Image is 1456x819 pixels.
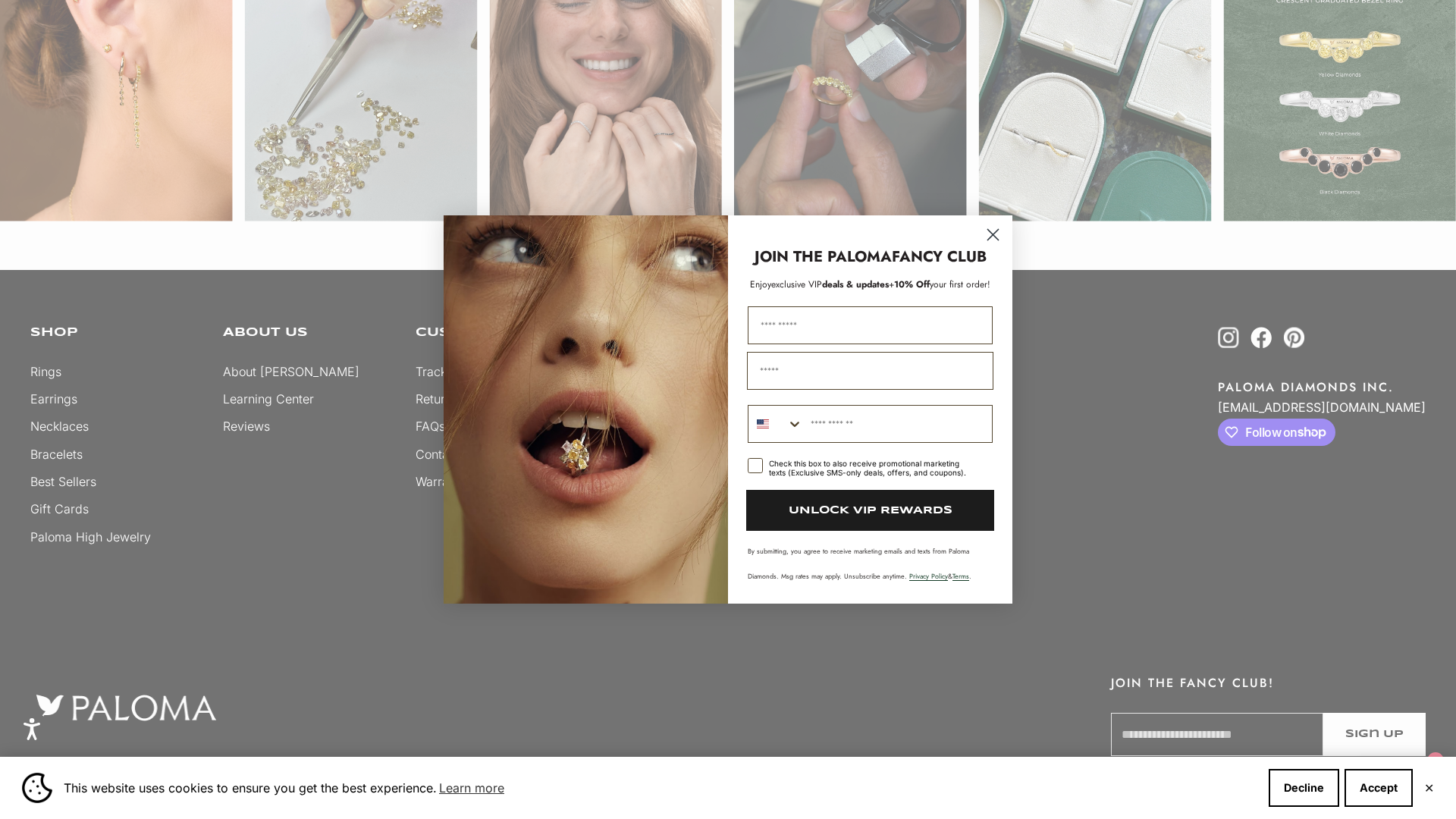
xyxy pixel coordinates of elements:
span: & . [909,571,971,581]
div: Check this box to also receive promotional marketing texts (Exclusive SMS-only deals, offers, and... [769,459,974,477]
button: Close dialog [980,221,1006,248]
strong: FANCY CLUB [892,246,987,268]
span: Enjoy [750,278,771,291]
button: Decline [1269,769,1339,807]
span: This website uses cookies to ensure you get the best experience. [64,777,1257,799]
a: Learn more [437,777,507,799]
button: UNLOCK VIP REWARDS [746,490,994,531]
button: Close [1424,783,1434,792]
img: United States [757,418,769,430]
span: exclusive VIP [771,278,822,291]
span: 10% Off [894,278,930,291]
button: Accept [1345,769,1413,807]
strong: JOIN THE PALOMA [755,246,892,268]
input: Phone Number [803,406,992,442]
a: Terms [952,571,969,581]
img: Loading... [444,215,728,604]
span: deals & updates [771,278,889,291]
input: First Name [748,306,993,344]
button: Search Countries [748,406,803,442]
input: Email [747,352,993,390]
span: + your first order! [889,278,990,291]
img: Cookie banner [22,773,52,803]
a: Privacy Policy [909,571,948,581]
p: By submitting, you agree to receive marketing emails and texts from Paloma Diamonds. Msg rates ma... [748,546,993,581]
